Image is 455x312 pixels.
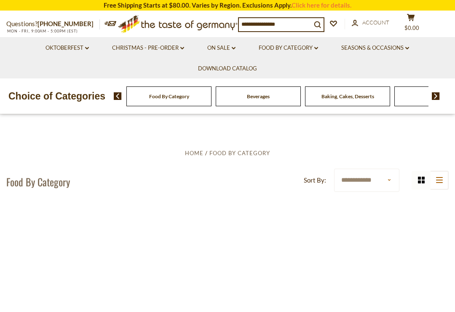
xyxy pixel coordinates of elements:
a: Beverages [247,93,270,100]
label: Sort By: [304,175,326,186]
a: Home [185,150,203,156]
button: $0.00 [398,13,423,35]
span: MON - FRI, 9:00AM - 5:00PM (EST) [6,29,78,33]
a: Food By Category [259,43,318,53]
span: $0.00 [404,24,419,31]
a: On Sale [207,43,236,53]
a: Food By Category [149,93,189,100]
a: Click here for details. [292,1,351,9]
img: previous arrow [114,92,122,100]
a: Seasons & Occasions [341,43,409,53]
a: Food By Category [209,150,270,156]
span: Account [362,19,389,26]
a: [PHONE_NUMBER] [37,20,94,27]
img: next arrow [432,92,440,100]
a: Christmas - PRE-ORDER [112,43,184,53]
a: Download Catalog [198,64,257,73]
p: Questions? [6,19,100,30]
h1: Food By Category [6,175,70,188]
a: Baking, Cakes, Desserts [321,93,374,100]
a: Oktoberfest [45,43,89,53]
a: Account [352,18,389,27]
